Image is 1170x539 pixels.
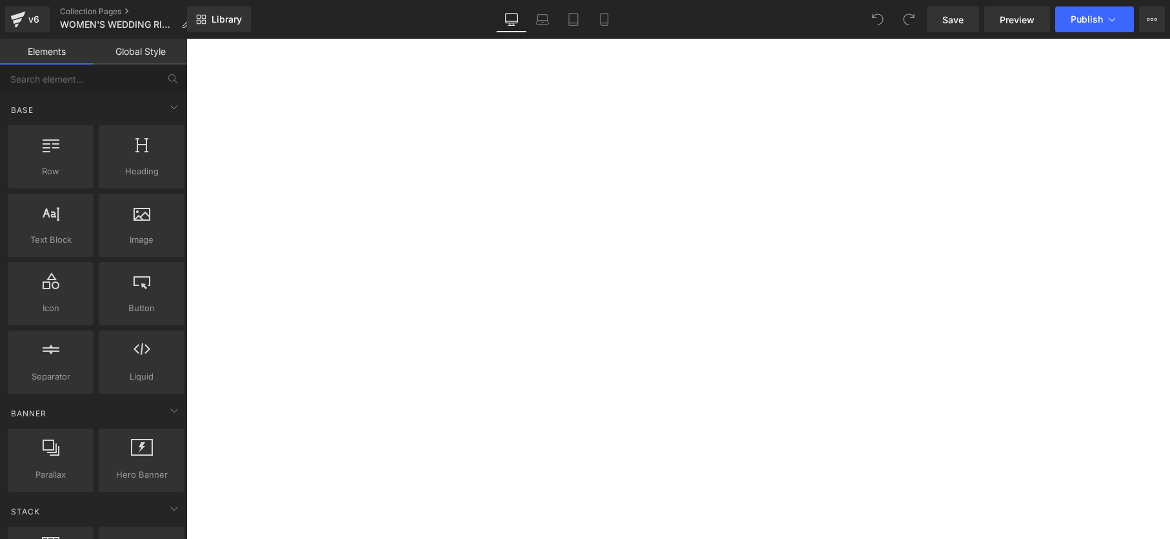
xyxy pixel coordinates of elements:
[60,19,176,30] span: WOMEN'S WEDDING RINGS
[103,233,181,247] span: Image
[1139,6,1165,32] button: More
[5,6,50,32] a: v6
[10,505,41,518] span: Stack
[212,14,242,25] span: Library
[12,370,90,383] span: Separator
[12,233,90,247] span: Text Block
[496,6,527,32] a: Desktop
[1071,14,1103,25] span: Publish
[103,468,181,482] span: Hero Banner
[10,104,35,116] span: Base
[103,370,181,383] span: Liquid
[865,6,891,32] button: Undo
[103,165,181,178] span: Heading
[103,301,181,315] span: Button
[26,11,42,28] div: v6
[12,301,90,315] span: Icon
[94,39,187,65] a: Global Style
[942,13,964,26] span: Save
[187,6,251,32] a: New Library
[527,6,558,32] a: Laptop
[984,6,1050,32] a: Preview
[10,407,48,420] span: Banner
[589,6,620,32] a: Mobile
[1000,13,1035,26] span: Preview
[896,6,922,32] button: Redo
[12,468,90,482] span: Parallax
[12,165,90,178] span: Row
[1055,6,1134,32] button: Publish
[558,6,589,32] a: Tablet
[60,6,201,17] a: Collection Pages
